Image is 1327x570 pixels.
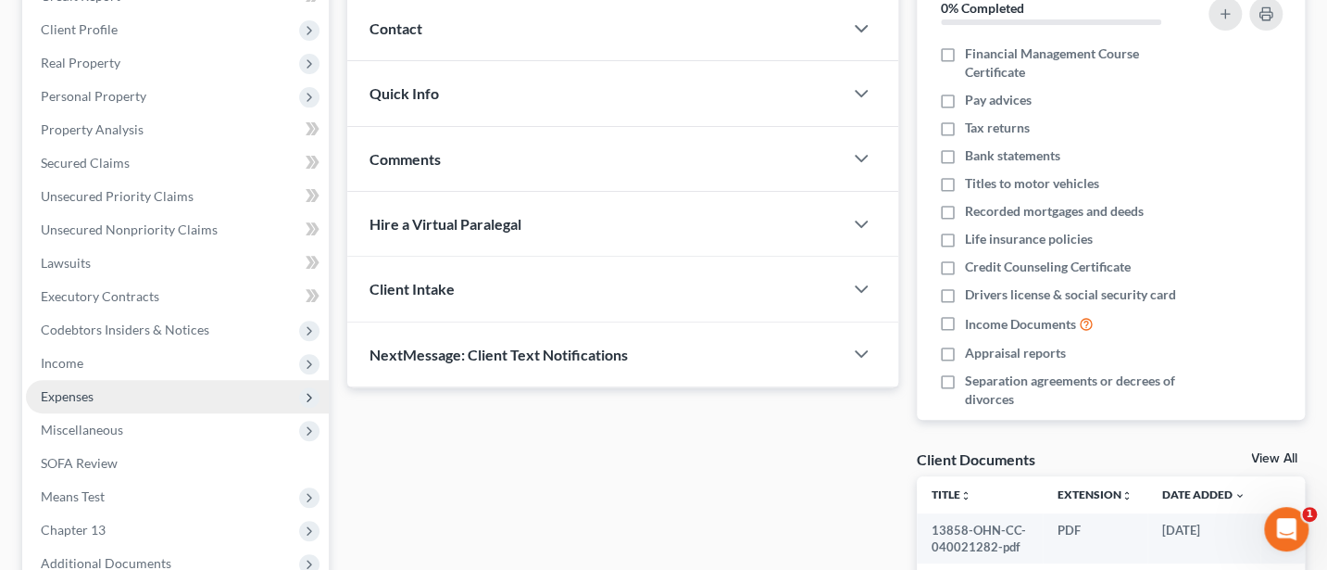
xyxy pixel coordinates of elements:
[965,119,1030,137] span: Tax returns
[1043,513,1147,564] td: PDF
[41,355,83,371] span: Income
[41,55,120,70] span: Real Property
[965,146,1060,165] span: Bank statements
[1162,488,1246,501] a: Date Added expand_more
[41,222,218,237] span: Unsecured Nonpriority Claims
[26,280,329,313] a: Executory Contracts
[965,44,1192,82] span: Financial Management Course Certificate
[917,513,1043,564] td: 13858-OHN-CC-040021282-pdf
[965,174,1099,193] span: Titles to motor vehicles
[41,188,194,204] span: Unsecured Priority Claims
[1302,507,1317,522] span: 1
[965,344,1066,362] span: Appraisal reports
[965,285,1176,304] span: Drivers license & social security card
[26,180,329,213] a: Unsecured Priority Claims
[369,346,628,363] span: NextMessage: Client Text Notifications
[965,230,1093,248] span: Life insurance policies
[41,88,146,104] span: Personal Property
[965,372,1192,409] span: Separation agreements or decrees of divorces
[1234,490,1246,501] i: expand_more
[41,322,209,337] span: Codebtors Insiders & Notices
[41,422,123,437] span: Miscellaneous
[917,450,1035,469] div: Client Documents
[41,455,118,471] span: SOFA Review
[965,202,1144,221] span: Recorded mortgages and deeds
[26,447,329,480] a: SOFA Review
[41,255,91,271] span: Lawsuits
[369,280,455,298] span: Client Intake
[965,315,1076,334] span: Income Documents
[1058,488,1133,501] a: Extensionunfold_more
[965,258,1131,276] span: Credit Counseling Certificate
[960,490,971,501] i: unfold_more
[1264,507,1308,551] iframe: Intercom live chat
[369,215,521,233] span: Hire a Virtual Paralegal
[26,247,329,280] a: Lawsuits
[26,113,329,146] a: Property Analysis
[369,84,439,102] span: Quick Info
[41,388,94,404] span: Expenses
[41,288,159,304] span: Executory Contracts
[1147,513,1260,564] td: [DATE]
[965,91,1032,109] span: Pay advices
[369,150,441,168] span: Comments
[41,522,106,538] span: Chapter 13
[41,488,105,504] span: Means Test
[932,488,971,501] a: Titleunfold_more
[26,213,329,247] a: Unsecured Nonpriority Claims
[41,121,144,137] span: Property Analysis
[41,155,130,171] span: Secured Claims
[26,146,329,180] a: Secured Claims
[1121,490,1133,501] i: unfold_more
[41,21,118,37] span: Client Profile
[369,19,422,37] span: Contact
[1251,452,1297,465] a: View All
